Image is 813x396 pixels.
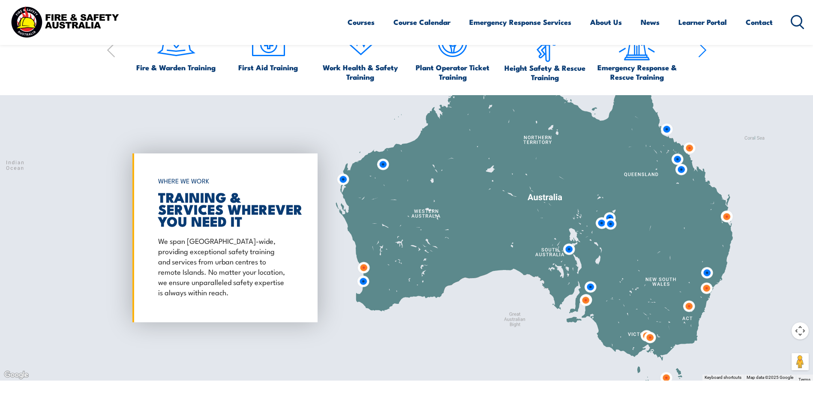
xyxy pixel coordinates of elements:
h2: TRAINING & SERVICES WHEREVER YOU NEED IT [158,191,288,227]
a: Work Health & Safety Training [318,22,402,81]
button: Map camera controls [792,322,809,339]
a: Open this area in Google Maps (opens a new window) [2,369,30,381]
span: Plant Operator Ticket Training [411,63,495,81]
button: Keyboard shortcuts [705,375,741,381]
a: Contact [746,11,773,33]
a: Emergency Response Services [469,11,571,33]
a: Fire & Warden Training [136,22,216,72]
span: Work Health & Safety Training [318,63,402,81]
a: About Us [590,11,622,33]
span: Map data ©2025 Google [747,375,793,380]
a: News [641,11,660,33]
span: Fire & Warden Training [136,63,216,72]
a: First Aid Training [238,22,298,72]
a: Plant Operator Ticket Training [411,22,495,81]
img: Google [2,369,30,381]
span: Emergency Response & Rescue Training [595,63,679,81]
a: Learner Portal [678,11,727,33]
a: Course Calendar [393,11,450,33]
a: Courses [348,11,375,33]
h6: WHERE WE WORK [158,173,288,189]
a: Terms [798,377,810,382]
p: We span [GEOGRAPHIC_DATA]-wide, providing exceptional safety training and services from urban cen... [158,235,288,297]
button: Drag Pegman onto the map to open Street View [792,353,809,370]
span: First Aid Training [238,63,298,72]
a: Emergency Response & Rescue Training [595,22,679,81]
span: Height Safety & Rescue Training [503,63,587,82]
a: Height Safety & Rescue Training [503,22,587,82]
